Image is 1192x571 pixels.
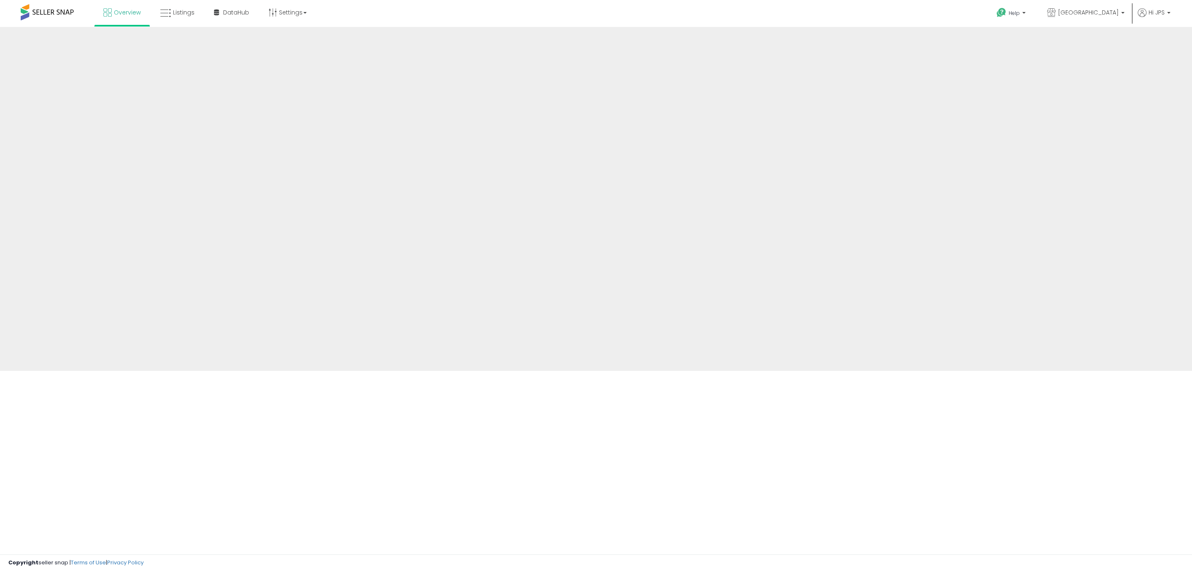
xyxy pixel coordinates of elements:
[1138,8,1170,27] a: Hi JPS
[223,8,249,17] span: DataHub
[1009,10,1020,17] span: Help
[114,8,141,17] span: Overview
[990,1,1034,27] a: Help
[173,8,195,17] span: Listings
[1058,8,1119,17] span: [GEOGRAPHIC_DATA]
[996,7,1007,18] i: Get Help
[1149,8,1165,17] span: Hi JPS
